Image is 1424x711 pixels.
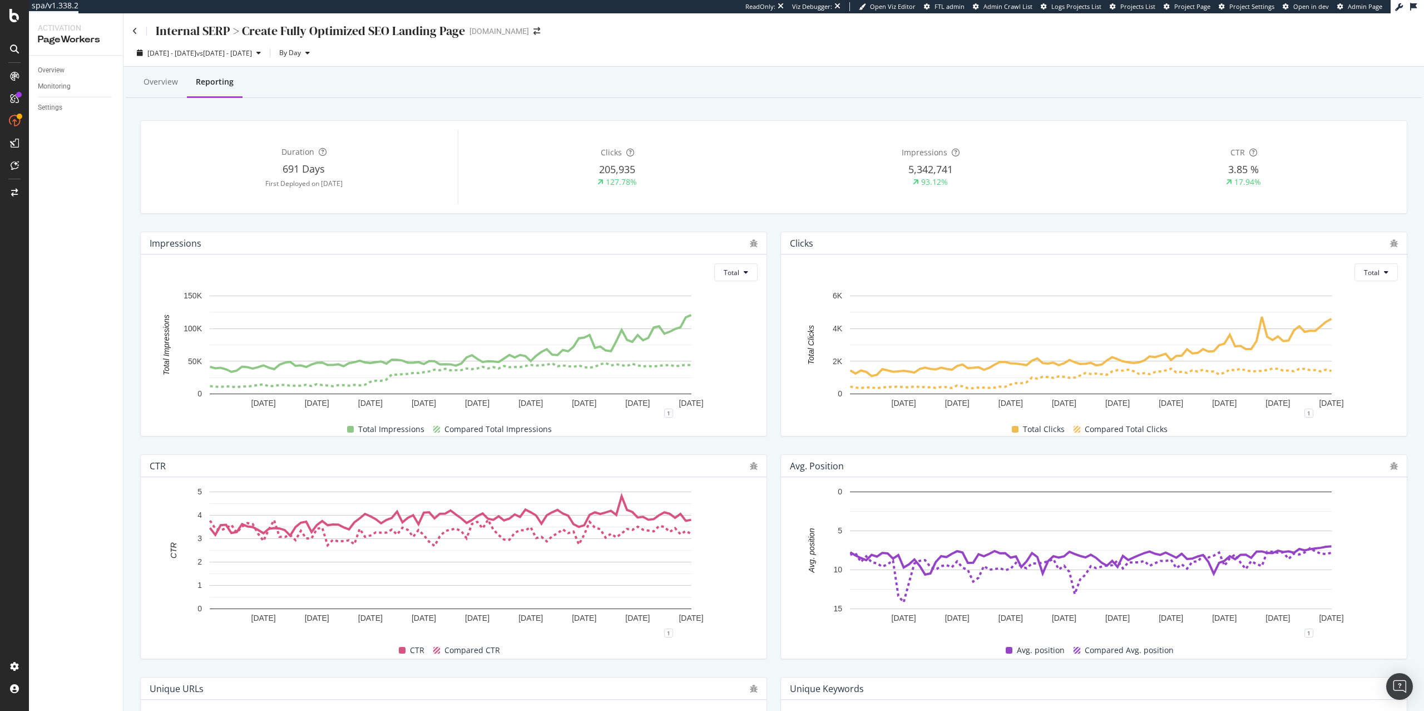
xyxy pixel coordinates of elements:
[38,65,65,76] div: Overview
[444,423,552,436] span: Compared Total Impressions
[790,486,1392,633] div: A chart.
[790,460,844,472] div: Avg. position
[196,76,234,87] div: Reporting
[1319,614,1343,622] text: [DATE]
[790,290,1392,413] svg: A chart.
[833,292,843,301] text: 6K
[469,26,529,37] div: [DOMAIN_NAME]
[1105,399,1130,408] text: [DATE]
[197,605,202,614] text: 0
[150,238,201,249] div: Impressions
[1228,163,1259,176] span: 3.85 %
[275,48,301,57] span: By Day
[1337,2,1382,11] a: Admin Page
[1304,629,1313,638] div: 1
[1283,2,1329,11] a: Open in dev
[599,163,635,176] span: 205,935
[724,268,739,277] span: Total
[412,614,436,622] text: [DATE]
[1052,614,1076,622] text: [DATE]
[188,357,202,366] text: 50K
[38,65,115,76] a: Overview
[572,614,596,622] text: [DATE]
[465,399,489,408] text: [DATE]
[664,629,673,638] div: 1
[305,399,329,408] text: [DATE]
[750,462,758,470] div: bug
[38,102,115,114] a: Settings
[679,399,703,408] text: [DATE]
[792,2,832,11] div: Viz Debugger:
[275,44,314,62] button: By Day
[150,290,751,413] svg: A chart.
[1390,462,1398,470] div: bug
[358,423,424,436] span: Total Impressions
[625,399,650,408] text: [DATE]
[606,176,637,188] div: 127.78%
[1348,2,1382,11] span: Admin Page
[945,614,970,622] text: [DATE]
[169,543,178,559] text: CTR
[251,614,276,622] text: [DATE]
[1120,2,1155,11] span: Projects List
[412,399,436,408] text: [DATE]
[162,315,171,375] text: Total Impressions
[38,102,62,114] div: Settings
[197,511,202,520] text: 4
[150,683,204,694] div: Unique URLs
[745,2,775,11] div: ReadOnly:
[150,460,166,472] div: CTR
[1234,176,1261,188] div: 17.94%
[1174,2,1210,11] span: Project Page
[833,605,842,614] text: 15
[679,614,703,622] text: [DATE]
[38,22,114,33] div: Activation
[902,147,947,158] span: Impressions
[465,614,489,622] text: [DATE]
[358,614,383,622] text: [DATE]
[1219,2,1274,11] a: Project Settings
[998,399,1023,408] text: [DATE]
[1164,2,1210,11] a: Project Page
[1105,614,1130,622] text: [DATE]
[1293,2,1329,11] span: Open in dev
[833,324,843,333] text: 4K
[714,263,758,281] button: Total
[251,399,276,408] text: [DATE]
[1230,147,1245,158] span: CTR
[1085,423,1168,436] span: Compared Total Clicks
[664,409,673,418] div: 1
[790,683,864,694] div: Unique Keywords
[1212,614,1237,622] text: [DATE]
[38,33,114,46] div: PageWorkers
[838,527,842,536] text: 5
[132,27,137,35] a: Click to go back
[518,399,543,408] text: [DATE]
[838,390,842,399] text: 0
[945,399,970,408] text: [DATE]
[444,644,500,657] span: Compared CTR
[410,644,424,657] span: CTR
[1051,2,1101,11] span: Logs Projects List
[892,614,916,622] text: [DATE]
[358,399,383,408] text: [DATE]
[144,76,178,87] div: Overview
[1390,239,1398,247] div: bug
[892,399,916,408] text: [DATE]
[197,558,202,567] text: 2
[197,488,202,497] text: 5
[601,147,622,158] span: Clicks
[38,81,115,92] a: Monitoring
[197,535,202,543] text: 3
[196,48,252,58] span: vs [DATE] - [DATE]
[150,486,751,633] svg: A chart.
[1265,399,1290,408] text: [DATE]
[197,390,202,399] text: 0
[184,292,202,301] text: 150K
[38,81,71,92] div: Monitoring
[533,27,540,35] div: arrow-right-arrow-left
[1085,644,1174,657] span: Compared Avg. position
[983,2,1032,11] span: Admin Crawl List
[838,488,842,497] text: 0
